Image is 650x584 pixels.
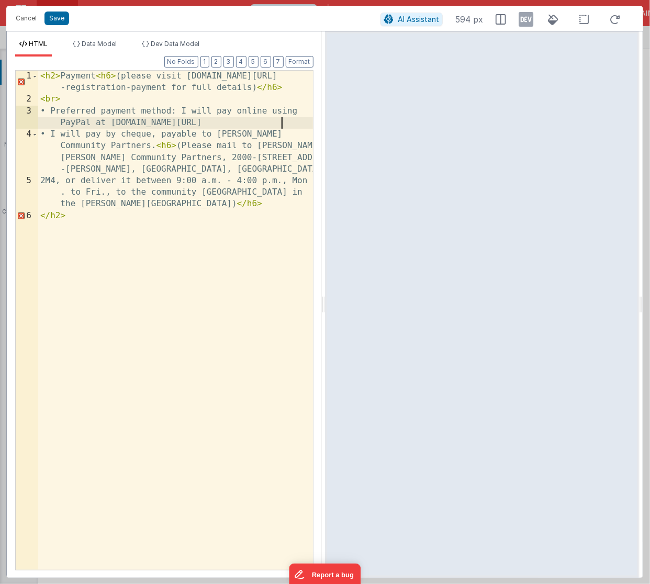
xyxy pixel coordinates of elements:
[249,56,259,68] button: 5
[16,210,38,222] div: 6
[223,56,234,68] button: 3
[273,56,284,68] button: 7
[261,56,271,68] button: 6
[16,94,38,105] div: 2
[16,129,38,175] div: 4
[455,13,483,26] span: 594 px
[380,13,443,26] button: AI Assistant
[10,11,42,26] button: Cancel
[200,56,209,68] button: 1
[82,40,117,48] span: Data Model
[16,71,38,94] div: 1
[151,40,199,48] span: Dev Data Model
[44,12,69,25] button: Save
[16,106,38,129] div: 3
[16,175,38,210] div: 5
[211,56,221,68] button: 2
[164,56,198,68] button: No Folds
[236,56,246,68] button: 4
[29,40,48,48] span: HTML
[398,15,439,24] span: AI Assistant
[286,56,313,68] button: Format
